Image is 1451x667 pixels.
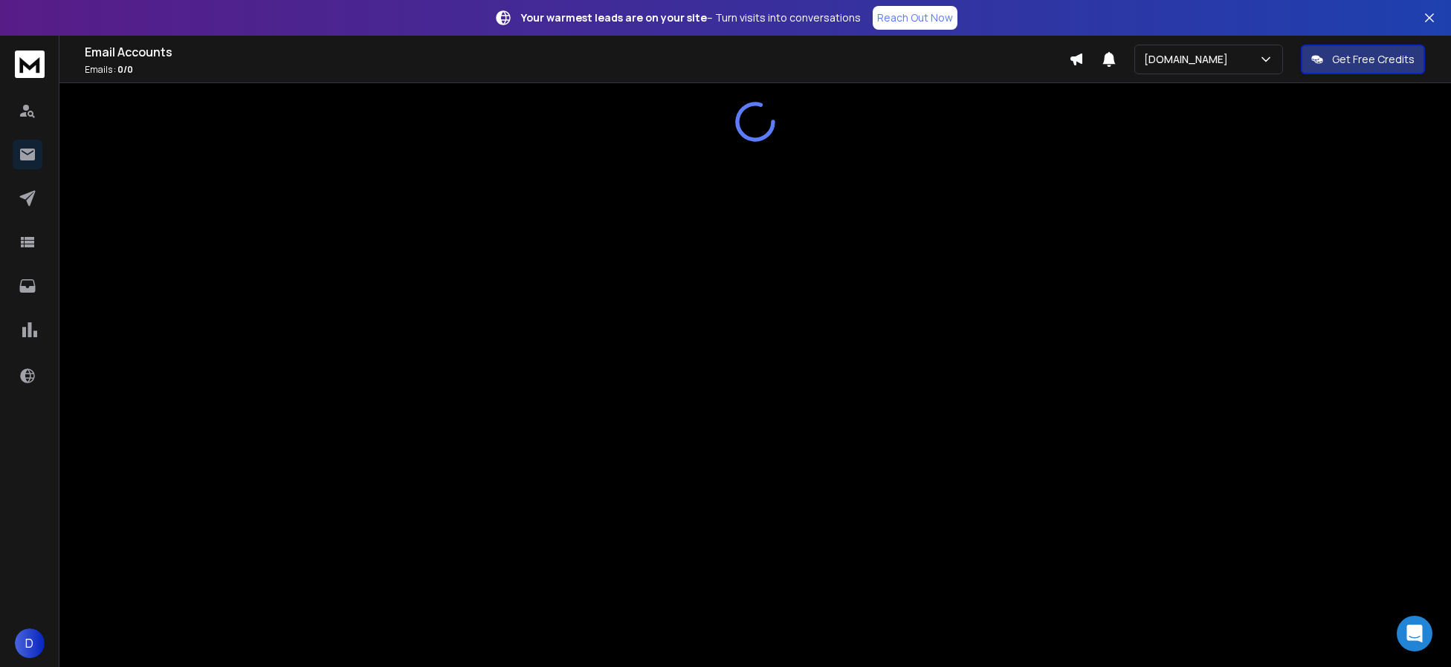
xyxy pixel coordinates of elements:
p: – Turn visits into conversations [521,10,861,25]
div: Open Intercom Messenger [1397,616,1432,651]
h1: Email Accounts [85,43,1069,61]
button: Get Free Credits [1301,45,1425,74]
button: D [15,628,45,658]
strong: Your warmest leads are on your site [521,10,707,25]
p: Get Free Credits [1332,52,1415,67]
a: Reach Out Now [873,6,957,30]
p: Emails : [85,64,1069,76]
img: logo [15,51,45,78]
span: 0 / 0 [117,63,133,76]
p: Reach Out Now [877,10,953,25]
p: [DOMAIN_NAME] [1144,52,1234,67]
